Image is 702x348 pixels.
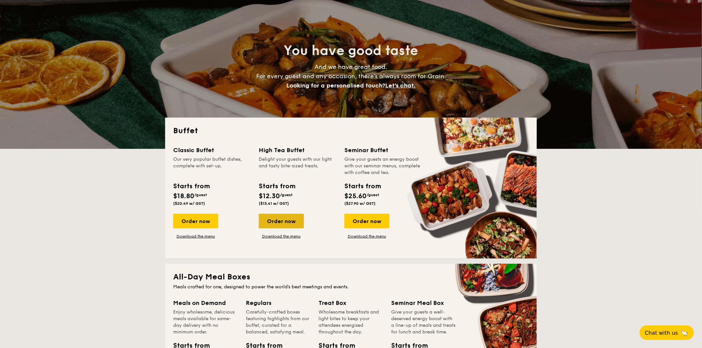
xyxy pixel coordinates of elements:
[645,330,678,336] span: Chat with us
[391,309,456,335] div: Give your guests a well-deserved energy boost with a line-up of meals and treats for lunch and br...
[259,156,336,176] div: Delight your guests with our light and tasty bite-sized treats.
[173,192,194,200] span: $18.80
[173,214,218,228] div: Order now
[681,329,689,337] span: 🦙
[246,309,311,335] div: Carefully-crafted boxes featuring highlights from our buffet, curated for a balanced, satisfying ...
[318,298,383,308] div: Treat Box
[344,192,367,200] span: $25.60
[344,234,389,239] a: Download the menu
[173,145,251,155] div: Classic Buffet
[287,82,386,89] span: Looking for a personalised touch?
[173,298,238,308] div: Meals on Demand
[246,298,311,308] div: Regulars
[256,63,446,89] span: And we have great food. For every guest and any occasion, there’s always room for Grain.
[259,192,280,200] span: $12.30
[344,201,376,206] span: ($27.90 w/ GST)
[173,272,529,282] h2: All-Day Meal Boxes
[173,201,205,206] span: ($20.49 w/ GST)
[259,201,289,206] span: ($13.41 w/ GST)
[280,193,293,197] span: /guest
[259,234,304,239] a: Download the menu
[344,145,422,155] div: Seminar Buffet
[173,234,218,239] a: Download the menu
[318,309,383,335] div: Wholesome breakfasts and light bites to keep your attendees energised throughout the day.
[173,126,529,136] h2: Buffet
[173,181,209,191] div: Starts from
[391,298,456,308] div: Seminar Meal Box
[344,156,422,176] div: Give your guests an energy boost with our seminar menus, complete with coffee and tea.
[259,145,336,155] div: High Tea Buffet
[344,181,381,191] div: Starts from
[367,193,379,197] span: /guest
[640,325,694,340] button: Chat with us🦙
[173,309,238,335] div: Enjoy wholesome, delicious meals available for same-day delivery with no minimum order.
[259,181,295,191] div: Starts from
[173,284,529,290] div: Meals crafted for one, designed to power the world's best meetings and events.
[259,214,304,228] div: Order now
[173,156,251,176] div: Our very popular buffet dishes, complete with set-up.
[386,82,416,89] span: Let's chat.
[284,43,418,59] span: You have good taste
[344,214,389,228] div: Order now
[194,193,207,197] span: /guest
